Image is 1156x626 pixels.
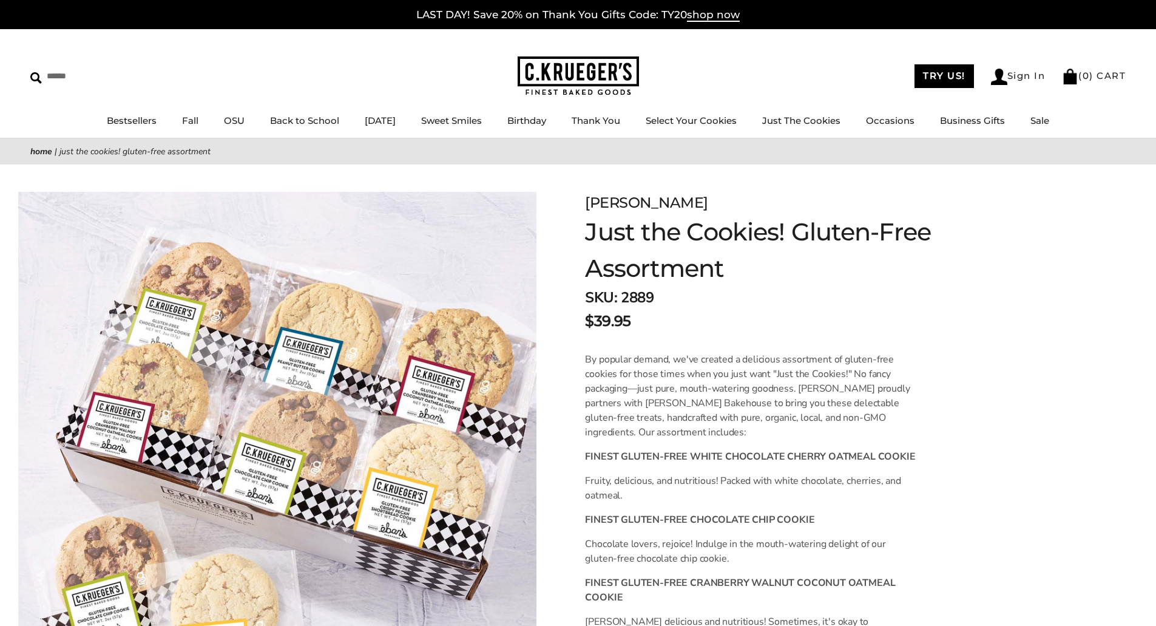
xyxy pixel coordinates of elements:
b: FINEST GLUTEN-FREE WHITE CHOCOLATE CHERRY OATMEAL COOKIE [585,450,915,463]
div: [PERSON_NAME] [585,192,972,214]
a: Business Gifts [940,115,1005,126]
a: Bestsellers [107,115,157,126]
p: By popular demand, we've created a delicious assortment of gluten-free cookies for those times wh... [585,352,917,440]
a: (0) CART [1062,70,1126,81]
b: FINEST GLUTEN-FREE CRANBERRY WALNUT COCONUT OATMEAL COOKIE [585,576,895,604]
img: Search [30,72,42,84]
a: Select Your Cookies [646,115,737,126]
a: [DATE] [365,115,396,126]
img: C.KRUEGER'S [518,56,639,96]
span: | [55,146,57,157]
b: FINEST GLUTEN-FREE CHOCOLATE CHIP COOKIE [585,513,814,526]
a: Sweet Smiles [421,115,482,126]
a: Occasions [866,115,914,126]
h1: Just the Cookies! Gluten-Free Assortment [585,214,972,287]
a: Thank You [572,115,620,126]
nav: breadcrumbs [30,145,1126,158]
span: shop now [687,9,740,22]
p: Fruity, delicious, and nutritious! Packed with white chocolate, cherries, and oatmeal. [585,474,917,503]
span: $39.95 [585,310,630,332]
span: Just the Cookies! Gluten-Free Assortment [59,146,211,157]
a: Fall [182,115,198,126]
span: 0 [1083,70,1090,81]
a: LAST DAY! Save 20% on Thank You Gifts Code: TY20shop now [416,9,740,22]
input: Search [30,67,175,86]
img: Bag [1062,69,1078,84]
a: Back to School [270,115,339,126]
a: OSU [224,115,245,126]
strong: SKU: [585,288,617,307]
a: Home [30,146,52,157]
a: Just The Cookies [762,115,840,126]
a: Birthday [507,115,546,126]
a: TRY US! [914,64,974,88]
img: Account [991,69,1007,85]
p: Chocolate lovers, rejoice! Indulge in the mouth-watering delight of our gluten-free chocolate chi... [585,537,917,566]
a: Sale [1030,115,1049,126]
span: 2889 [621,288,654,307]
a: Sign In [991,69,1046,85]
